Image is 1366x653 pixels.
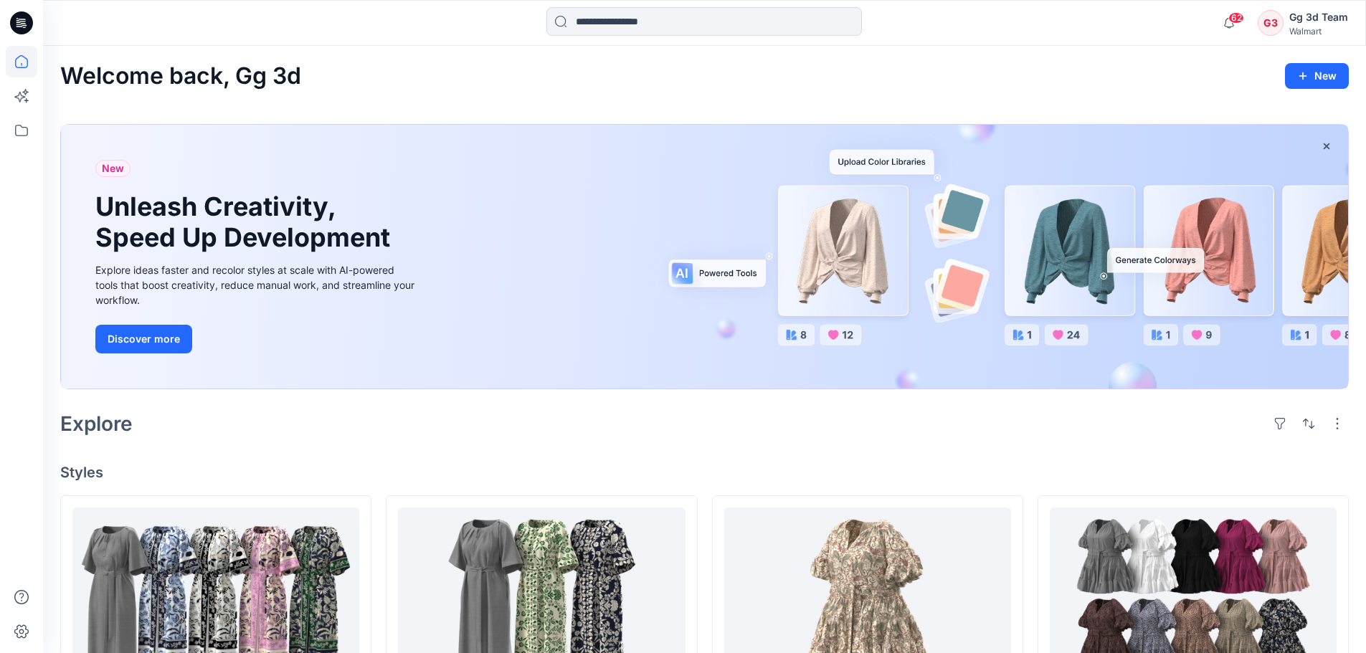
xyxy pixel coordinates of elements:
[1289,9,1348,26] div: Gg 3d Team
[60,63,301,90] h2: Welcome back, Gg 3d
[102,160,124,177] span: New
[60,464,1349,481] h4: Styles
[95,325,418,353] a: Discover more
[95,262,418,308] div: Explore ideas faster and recolor styles at scale with AI-powered tools that boost creativity, red...
[60,412,133,435] h2: Explore
[95,191,397,253] h1: Unleash Creativity, Speed Up Development
[1258,10,1284,36] div: G3
[95,325,192,353] button: Discover more
[1289,26,1348,37] div: Walmart
[1228,12,1244,24] span: 62
[1285,63,1349,89] button: New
